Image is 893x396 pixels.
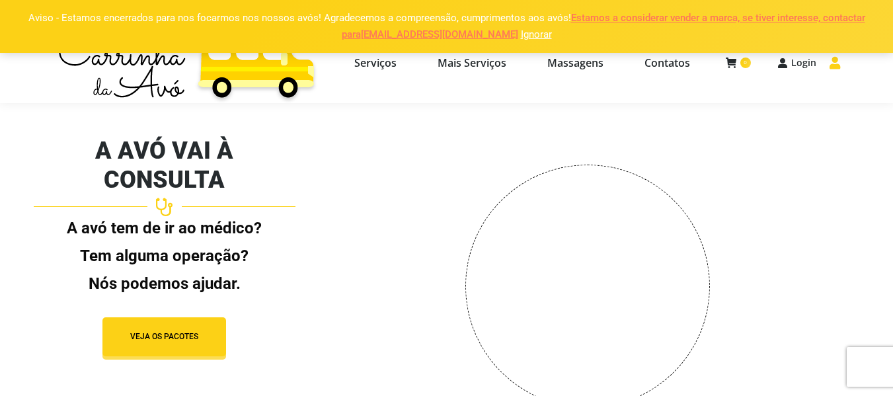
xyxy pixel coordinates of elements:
span: VEJA OS PACOTES [130,331,198,342]
a: Ignorar [521,28,552,40]
div: A avó tem de ir ao médico? [34,218,296,294]
span: Massagens [547,56,603,69]
span: Mais Serviços [438,56,506,69]
a: Mais Serviços [420,34,524,91]
a: Contatos [627,34,707,91]
span: Contatos [644,56,690,69]
a: Serviços [337,34,414,91]
p: Nós podemos ajudar. [34,273,296,294]
a: Login [777,57,816,69]
p: Tem alguma operação? [34,245,296,266]
button: VEJA OS PACOTES [102,317,226,356]
a: 0 [726,57,751,69]
span: 0 [740,58,751,68]
a: Massagens [530,34,621,91]
a: Estamos a considerar vender a marca, se tiver interesse, contactar para [EMAIL_ADDRESS][DOMAIN_NAME] [342,12,865,40]
span: Serviços [354,56,397,69]
img: Carrinha da Avó [54,22,321,103]
h2: A AVÓ VAI À CONSULTA [34,136,296,194]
